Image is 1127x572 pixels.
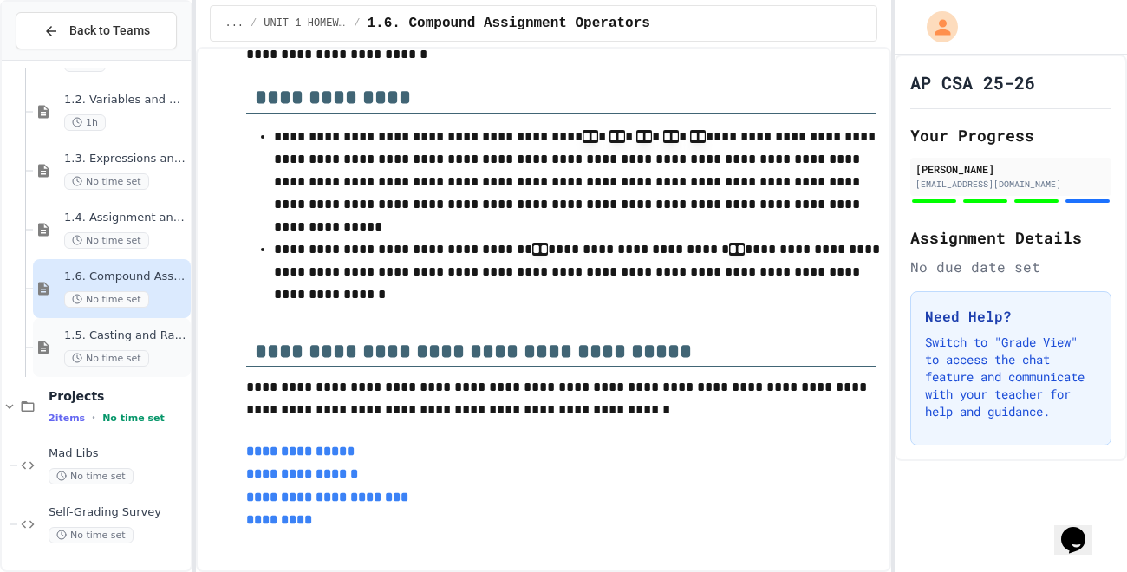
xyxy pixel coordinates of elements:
[92,411,95,425] span: •
[925,334,1097,420] p: Switch to "Grade View" to access the chat feature and communicate with your teacher for help and ...
[910,257,1111,277] div: No due date set
[910,70,1035,94] h1: AP CSA 25-26
[49,505,187,520] span: Self-Grading Survey
[64,291,149,308] span: No time set
[64,173,149,190] span: No time set
[69,22,150,40] span: Back to Teams
[64,328,187,343] span: 1.5. Casting and Ranges of Values
[64,232,149,249] span: No time set
[102,413,165,424] span: No time set
[225,16,244,30] span: ...
[909,7,962,47] div: My Account
[49,468,134,484] span: No time set
[49,446,187,461] span: Mad Libs
[64,211,187,225] span: 1.4. Assignment and Input
[64,114,106,131] span: 1h
[251,16,257,30] span: /
[264,16,347,30] span: UNIT 1 HOMEWORK (DUE BEFORE UNIT 1 TEST)
[910,225,1111,250] h2: Assignment Details
[1054,503,1110,555] iframe: chat widget
[49,527,134,543] span: No time set
[367,13,649,34] span: 1.6. Compound Assignment Operators
[354,16,360,30] span: /
[16,12,177,49] button: Back to Teams
[915,178,1106,191] div: [EMAIL_ADDRESS][DOMAIN_NAME]
[64,270,187,284] span: 1.6. Compound Assignment Operators
[910,123,1111,147] h2: Your Progress
[64,350,149,367] span: No time set
[915,161,1106,177] div: [PERSON_NAME]
[49,388,187,404] span: Projects
[49,413,85,424] span: 2 items
[64,152,187,166] span: 1.3. Expressions and Output [New]
[64,93,187,107] span: 1.2. Variables and Data Types
[925,306,1097,327] h3: Need Help?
